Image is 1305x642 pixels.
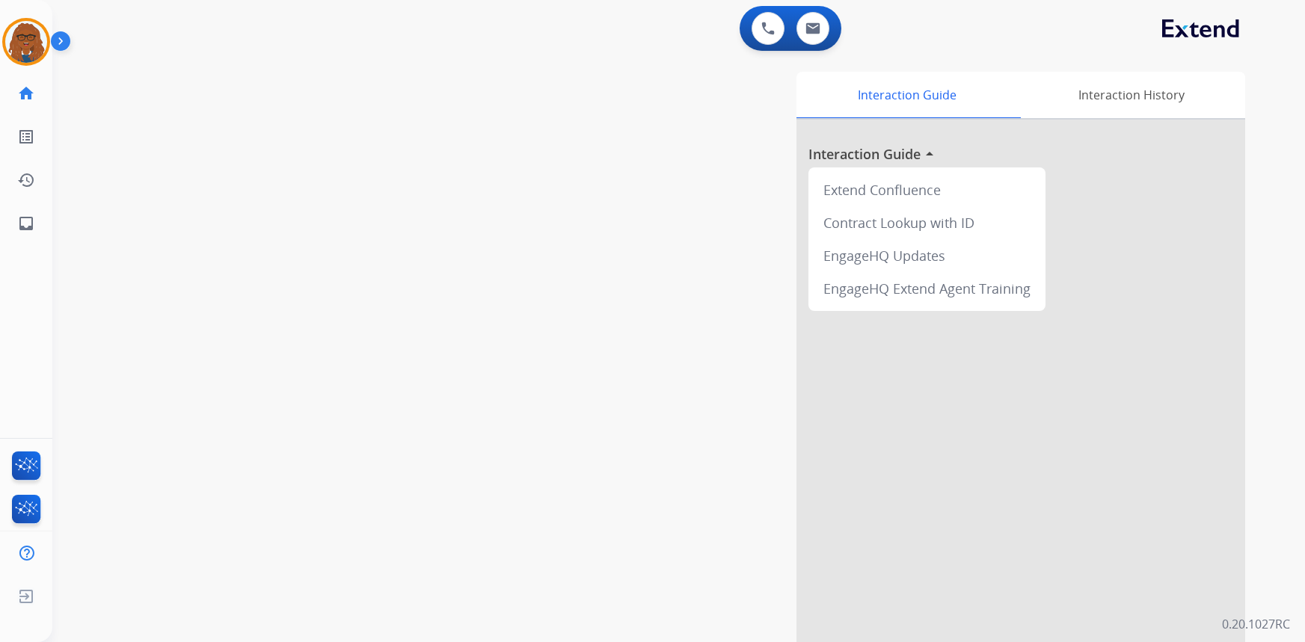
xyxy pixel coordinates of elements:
[814,206,1040,239] div: Contract Lookup with ID
[17,128,35,146] mat-icon: list_alt
[1017,72,1245,118] div: Interaction History
[814,272,1040,305] div: EngageHQ Extend Agent Training
[17,214,35,232] mat-icon: inbox
[17,84,35,102] mat-icon: home
[17,171,35,189] mat-icon: history
[5,21,47,63] img: avatar
[814,239,1040,272] div: EngageHQ Updates
[796,72,1017,118] div: Interaction Guide
[814,173,1040,206] div: Extend Confluence
[1222,615,1290,633] p: 0.20.1027RC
